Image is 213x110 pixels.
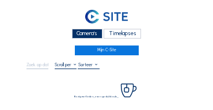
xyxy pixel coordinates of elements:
[26,9,187,27] a: C-SITE Logo
[26,62,48,67] input: Zoek op datum 󰅀
[75,45,139,55] a: Mijn C-Site
[85,10,128,24] img: C-SITE Logo
[74,95,119,98] span: Bezig met laden, even geduld aub...
[104,29,141,39] div: Timelapses
[72,29,102,39] div: Camera's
